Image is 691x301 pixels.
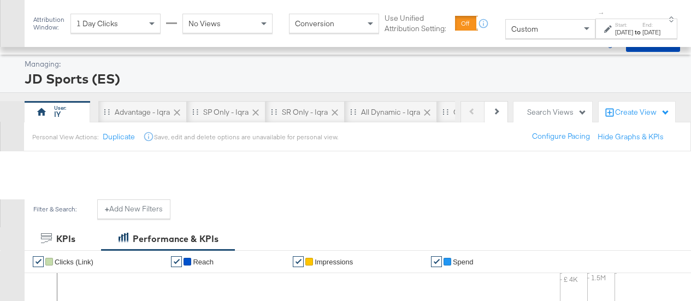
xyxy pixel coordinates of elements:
[76,19,118,28] span: 1 Day Clicks
[282,107,328,117] div: SR only - Iqra
[642,21,660,28] label: End:
[442,109,448,115] div: Drag to reorder tab
[315,258,353,266] span: Impressions
[293,256,304,267] a: ✔
[55,258,93,266] span: Clicks (Link)
[271,109,277,115] div: Drag to reorder tab
[23,38,38,47] span: /
[453,107,499,117] div: Catalog Sales
[105,204,109,214] strong: +
[115,107,170,117] div: Advantage - Iqra
[453,258,474,266] span: Spend
[511,24,538,34] span: Custom
[350,109,356,115] div: Drag to reorder tab
[615,21,633,28] label: Start:
[295,19,334,28] span: Conversion
[171,256,182,267] a: ✔
[133,233,218,245] div: Performance & KPIs
[596,11,607,15] span: ↑
[25,69,677,88] div: JD Sports (ES)
[203,107,249,117] div: SP only - Iqra
[192,109,198,115] div: Drag to reorder tab
[361,107,420,117] div: All Dynamic - Iqra
[54,109,61,120] div: IY
[598,132,664,142] button: Hide Graphs & KPIs
[33,256,44,267] a: ✔
[154,133,338,141] div: Save, edit and delete options are unavailable for personal view.
[38,38,76,47] a: Dashboard
[11,38,23,47] span: Ads
[527,107,587,117] div: Search Views
[615,28,633,37] div: [DATE]
[193,258,214,266] span: Reach
[104,109,110,115] div: Drag to reorder tab
[642,28,660,37] div: [DATE]
[32,133,98,141] div: Personal View Actions:
[524,127,598,146] button: Configure Pacing
[431,256,442,267] a: ✔
[56,233,75,245] div: KPIs
[385,13,451,33] label: Use Unified Attribution Setting:
[633,28,642,36] strong: to
[97,199,170,219] button: +Add New Filters
[33,16,65,31] div: Attribution Window:
[103,132,135,142] button: Duplicate
[615,107,670,118] div: Create View
[25,59,677,69] div: Managing:
[188,19,221,28] span: No Views
[33,205,77,213] div: Filter & Search:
